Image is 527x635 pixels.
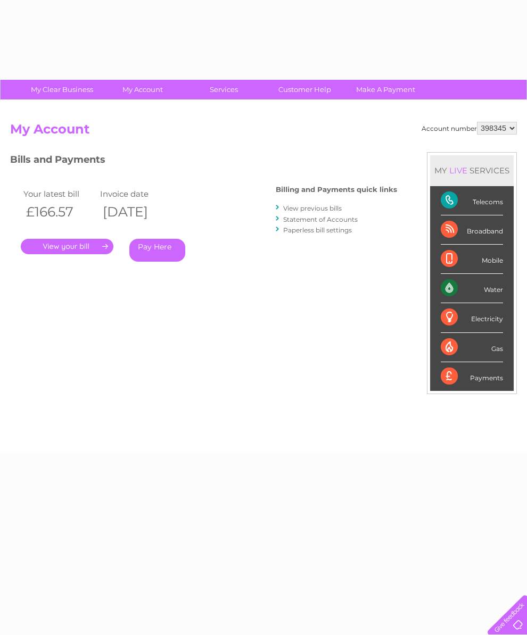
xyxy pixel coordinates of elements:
a: Pay Here [129,239,185,262]
a: Customer Help [261,80,349,99]
div: Mobile [441,245,503,274]
td: Your latest bill [21,187,97,201]
a: Statement of Accounts [283,215,358,223]
h4: Billing and Payments quick links [276,186,397,194]
a: Make A Payment [342,80,430,99]
td: Invoice date [97,187,174,201]
a: . [21,239,113,254]
div: MY SERVICES [430,155,514,186]
div: Water [441,274,503,303]
th: £166.57 [21,201,97,223]
h2: My Account [10,122,517,142]
a: Services [180,80,268,99]
a: Paperless bill settings [283,226,352,234]
div: Account number [422,122,517,135]
div: Electricity [441,303,503,332]
div: LIVE [447,165,470,176]
a: My Clear Business [18,80,106,99]
div: Payments [441,362,503,391]
h3: Bills and Payments [10,152,397,171]
a: View previous bills [283,204,342,212]
div: Broadband [441,215,503,245]
div: Telecoms [441,186,503,215]
th: [DATE] [97,201,174,223]
div: Gas [441,333,503,362]
a: My Account [99,80,187,99]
